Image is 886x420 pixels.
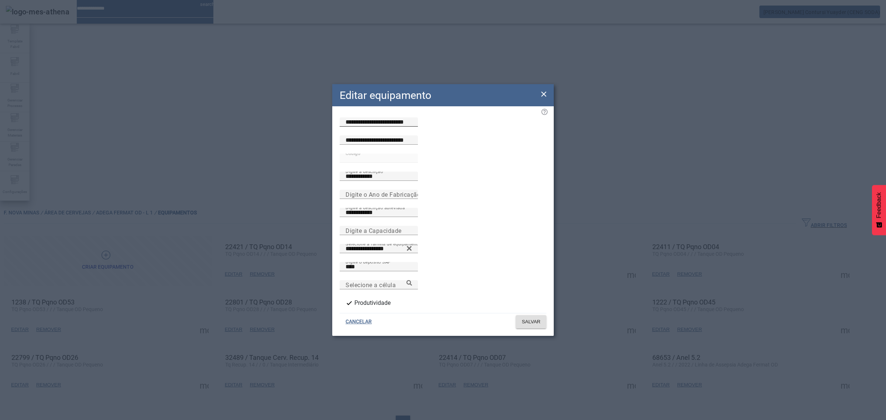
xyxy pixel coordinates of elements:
[346,205,405,210] mat-label: Digite a descrição abreviada
[346,318,372,326] span: CANCELAR
[340,87,431,103] h2: Editar equipamento
[872,185,886,235] button: Feedback - Mostrar pesquisa
[346,227,402,234] mat-label: Digite a Capacidade
[353,299,391,307] label: Produtividade
[516,315,546,328] button: SALVAR
[346,259,391,264] mat-label: Digite o depósito SAP
[340,315,378,328] button: CANCELAR
[346,191,420,198] mat-label: Digite o Ano de Fabricação
[346,244,412,253] input: Number
[346,280,412,289] input: Number
[522,318,540,326] span: SALVAR
[876,192,882,218] span: Feedback
[346,241,420,246] mat-label: Selecione a família de equipamento
[346,281,396,288] mat-label: Selecione a célula
[346,151,360,156] mat-label: Código
[346,169,383,174] mat-label: Digite a descrição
